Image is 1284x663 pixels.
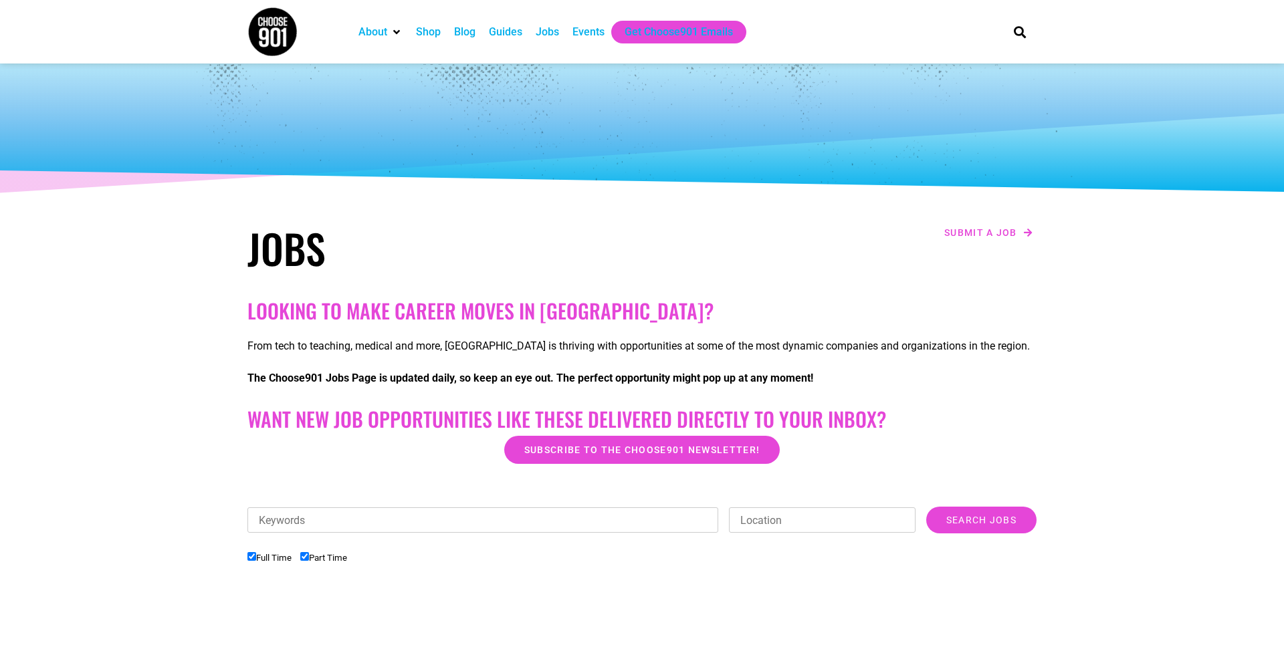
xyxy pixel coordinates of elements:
a: Shop [416,24,441,40]
input: Keywords [247,507,718,533]
input: Search Jobs [926,507,1037,533]
h2: Want New Job Opportunities like these Delivered Directly to your Inbox? [247,407,1037,431]
label: Full Time [247,553,292,563]
input: Part Time [300,552,309,561]
p: From tech to teaching, medical and more, [GEOGRAPHIC_DATA] is thriving with opportunities at some... [247,338,1037,354]
a: Subscribe to the Choose901 newsletter! [504,436,780,464]
span: Subscribe to the Choose901 newsletter! [524,445,760,454]
div: About [352,21,409,43]
a: Events [572,24,605,40]
a: Jobs [536,24,559,40]
a: Get Choose901 Emails [625,24,733,40]
div: Search [1009,21,1031,43]
nav: Main nav [352,21,991,43]
h1: Jobs [247,224,635,272]
a: Blog [454,24,475,40]
input: Full Time [247,552,256,561]
input: Location [729,507,916,533]
a: About [358,24,387,40]
span: Submit a job [944,228,1017,237]
h2: Looking to make career moves in [GEOGRAPHIC_DATA]? [247,299,1037,323]
a: Submit a job [940,224,1037,241]
label: Part Time [300,553,347,563]
strong: The Choose901 Jobs Page is updated daily, so keep an eye out. The perfect opportunity might pop u... [247,372,813,384]
a: Guides [489,24,522,40]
